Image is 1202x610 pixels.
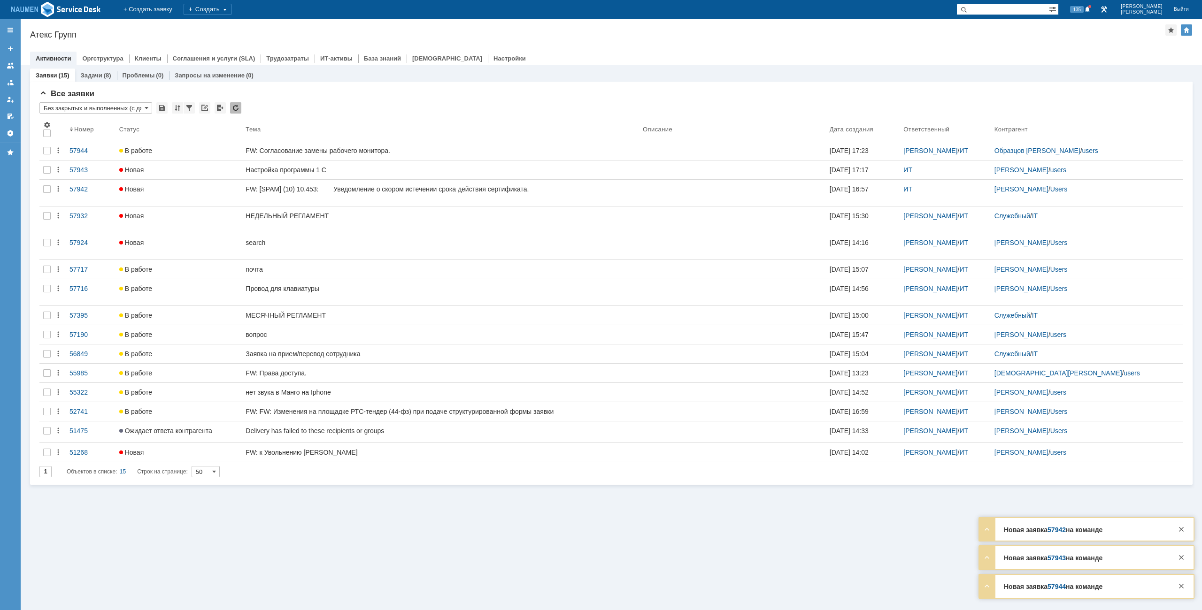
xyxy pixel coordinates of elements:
[116,306,242,325] a: В работе
[994,126,1028,133] div: Контрагент
[994,312,1179,319] div: /
[119,350,152,358] span: В работе
[826,160,900,179] a: [DATE] 17:17
[1181,24,1192,36] div: Изменить домашнюю страницу
[54,331,62,338] div: Действия
[242,180,639,206] a: FW: [SPAM] (10) 10.453: Уведомление о скором истечении срока действия сертификата.
[242,421,639,442] a: Delivery has failed to these recipients or groups
[242,325,639,344] a: вопрос
[994,350,1179,358] div: /
[994,166,1048,174] a: [PERSON_NAME]
[830,369,869,377] div: [DATE] 13:23
[116,117,242,141] th: Статус
[242,117,639,141] th: Тема
[1050,239,1068,246] a: Users
[830,185,869,193] div: [DATE] 16:57
[903,331,957,338] a: [PERSON_NAME]
[246,239,635,246] div: search
[82,55,123,62] a: Оргструктура
[69,312,112,319] div: 57395
[54,389,62,396] div: Действия
[246,285,635,292] div: Провод для клавиатуры
[959,389,968,396] a: ИТ
[116,160,242,179] a: Новая
[903,389,986,396] div: /
[830,126,873,133] div: Дата создания
[199,102,210,114] div: Скопировать ссылку на список
[67,468,117,475] span: Объектов в списке:
[903,285,986,292] div: /
[1070,6,1084,13] span: 135
[242,306,639,325] a: МЕСЯЧНЫЙ РЕГЛАМЕНТ
[1048,526,1066,534] a: 57942
[994,285,1048,292] a: [PERSON_NAME]
[826,279,900,305] a: [DATE] 14:56
[246,427,635,435] div: Delivery has failed to these recipients or groups
[242,279,639,305] a: Провод для клавиатуры
[3,41,18,56] a: Создать заявку
[994,185,1048,193] a: [PERSON_NAME]
[1050,266,1068,273] a: Users
[246,72,254,79] div: (0)
[246,312,635,319] div: МЕСЯЧНЫЙ РЕГЛАМЕНТ
[1004,554,1102,562] strong: Новая заявка на команде
[242,206,639,233] a: НЕДЕЛЬНЫЙ РЕГЛАМЕНТ
[981,552,993,563] div: Развернуть
[903,331,986,338] div: /
[826,117,900,141] th: Дата создания
[119,126,139,133] div: Статус
[959,285,968,292] a: ИТ
[66,141,116,160] a: 57944
[1098,4,1110,15] a: Перейти в интерфейс администратора
[994,185,1179,193] div: /
[246,350,635,358] div: Заявка на прием/перевод сотрудника
[830,408,869,415] div: [DATE] 16:59
[119,389,152,396] span: В работе
[69,147,112,154] div: 57944
[994,449,1048,456] a: [PERSON_NAME]
[246,266,635,273] div: почта
[1050,427,1068,435] a: Users
[54,350,62,358] div: Действия
[830,312,869,319] div: [DATE] 15:00
[1048,583,1066,590] a: 57944
[119,312,152,319] span: В работе
[830,147,869,154] div: [DATE] 17:23
[994,389,1179,396] div: /
[66,180,116,206] a: 57942
[830,389,869,396] div: [DATE] 14:52
[119,266,152,273] span: В работе
[412,55,482,62] a: [DEMOGRAPHIC_DATA]
[994,427,1179,435] div: /
[1032,350,1038,358] a: IT
[1032,212,1038,220] a: IT
[242,344,639,363] a: Заявка на прием/перевод сотрудника
[81,72,102,79] a: Задачи
[1004,526,1102,534] strong: Новая заявка на команде
[156,72,163,79] div: (0)
[830,239,869,246] div: [DATE] 14:16
[830,427,869,435] div: [DATE] 14:33
[994,266,1048,273] a: [PERSON_NAME]
[903,449,957,456] a: [PERSON_NAME]
[903,147,986,154] div: /
[826,402,900,421] a: [DATE] 16:59
[994,369,1179,377] div: /
[242,141,639,160] a: FW: Согласование замены рабочего монитора.
[39,89,94,98] span: Все заявки
[66,383,116,402] a: 55322
[994,166,1179,174] div: /
[246,449,635,456] div: FW: к Увольнению [PERSON_NAME]
[119,212,144,220] span: Новая
[830,266,869,273] div: [DATE] 15:07
[826,141,900,160] a: [DATE] 17:23
[246,185,635,193] div: FW: [SPAM] (10) 10.453: Уведомление о скором истечении срока действия сертификата.
[116,233,242,259] a: Новая
[69,239,112,246] div: 57924
[54,449,62,456] div: Действия
[246,166,635,174] div: Настройка программы 1 С
[991,117,1183,141] th: Контрагент
[1176,552,1187,563] div: Закрыть
[119,185,144,193] span: Новая
[173,55,255,62] a: Соглашения и услуги (SLA)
